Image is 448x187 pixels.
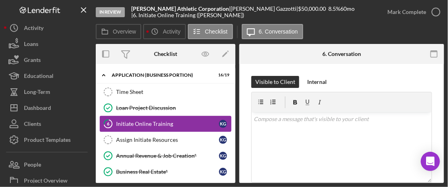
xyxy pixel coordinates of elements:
div: Product Templates [24,132,71,150]
button: Grants [4,52,92,68]
div: Initiate Online Training [116,121,219,127]
div: Clients [24,116,41,134]
div: People [24,157,41,175]
div: Business Real Estate* [116,169,219,175]
a: Loan Project Discussion [100,100,231,116]
div: | [131,6,231,12]
div: | 6. Initiate Online Training ([PERSON_NAME]) [131,12,244,18]
button: Loans [4,36,92,52]
button: Clients [4,116,92,132]
div: Internal [307,76,327,88]
label: Overview [113,28,136,35]
div: Checklist [154,51,177,57]
div: 60 mo [340,6,355,12]
div: $50,000.00 [298,6,328,12]
button: People [4,157,92,173]
tspan: 6 [107,121,110,126]
div: Grants [24,52,41,70]
div: Loan Project Discussion [116,105,231,111]
div: Activity [24,20,43,38]
div: 8.5 % [328,6,340,12]
div: 16 / 19 [215,73,229,78]
a: 6Initiate Online TrainingKG [100,116,231,132]
div: [PERSON_NAME] Gazzotti | [231,6,298,12]
div: 6. Conversation [322,51,361,57]
div: K G [219,136,227,144]
b: [PERSON_NAME] Athletic Corporation [131,5,229,12]
button: Checklist [188,24,233,39]
div: Loans [24,36,38,54]
label: Activity [163,28,180,35]
div: Assign Initiate Resources [116,137,219,143]
button: Mark Complete [379,4,444,20]
button: Internal [303,76,331,88]
button: Long-Term [4,84,92,100]
div: Mark Complete [387,4,426,20]
button: Educational [4,68,92,84]
div: K G [219,152,227,160]
button: Activity [143,24,186,39]
div: In Review [96,7,125,17]
button: Dashboard [4,100,92,116]
button: Activity [4,20,92,36]
button: Overview [96,24,141,39]
div: Annual Revenue & Job Creation* [116,153,219,159]
a: Assign Initiate ResourcesKG [100,132,231,148]
div: K G [219,168,227,176]
button: 6. Conversation [242,24,303,39]
a: Business Real Estate*KG [100,164,231,180]
button: Product Templates [4,132,92,148]
a: Time Sheet [100,84,231,100]
div: Educational [24,68,53,86]
div: K G [219,120,227,128]
a: Annual Revenue & Job Creation*KG [100,148,231,164]
div: Visible to Client [255,76,295,88]
div: Open Intercom Messenger [421,152,440,171]
div: Long-Term [24,84,50,102]
div: APPLICATION (BUSINESS PORTION) [112,73,209,78]
div: Time Sheet [116,89,231,95]
button: Visible to Client [251,76,299,88]
label: Checklist [205,28,228,35]
label: 6. Conversation [259,28,298,35]
div: Dashboard [24,100,51,118]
